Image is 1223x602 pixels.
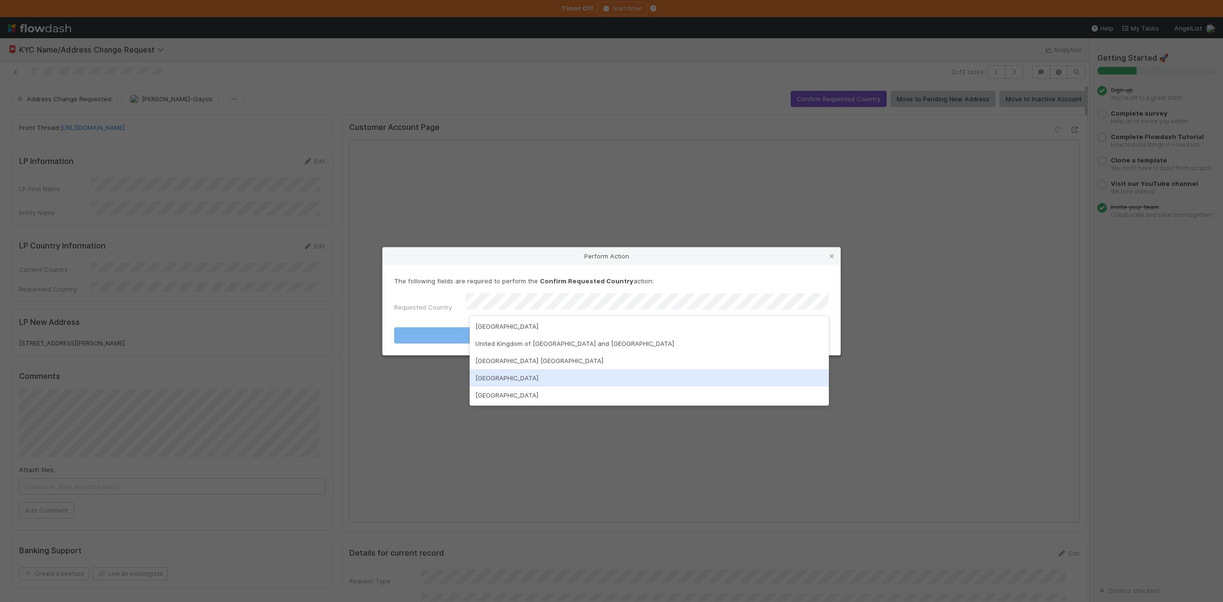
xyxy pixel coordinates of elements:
[470,352,828,369] div: [GEOGRAPHIC_DATA] [GEOGRAPHIC_DATA]
[540,277,633,285] strong: Confirm Requested Country
[394,276,829,286] p: The following fields are required to perform the action:
[470,387,828,404] div: [GEOGRAPHIC_DATA]
[470,335,828,352] div: United Kingdom of [GEOGRAPHIC_DATA] and [GEOGRAPHIC_DATA]
[394,327,829,344] button: Confirm Requested Country
[394,302,452,312] label: Requested Country
[470,318,828,335] div: [GEOGRAPHIC_DATA]
[470,369,828,387] div: [GEOGRAPHIC_DATA]
[383,247,840,265] div: Perform Action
